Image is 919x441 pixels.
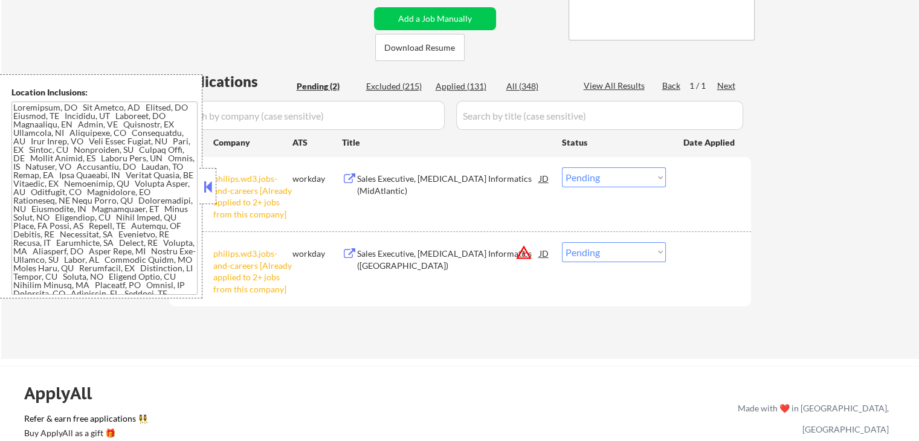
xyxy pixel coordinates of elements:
[515,244,532,261] button: warning_amber
[357,173,540,196] div: Sales Executive, [MEDICAL_DATA] Informatics (MidAtlantic)
[366,80,427,92] div: Excluded (215)
[357,248,540,271] div: Sales Executive, [MEDICAL_DATA] Informatics ([GEOGRAPHIC_DATA])
[11,86,198,98] div: Location Inclusions:
[292,248,342,260] div: workday
[297,80,357,92] div: Pending (2)
[292,173,342,185] div: workday
[24,383,106,404] div: ApplyAll
[689,80,717,92] div: 1 / 1
[173,74,292,89] div: Applications
[436,80,496,92] div: Applied (131)
[538,242,550,264] div: JD
[456,101,743,130] input: Search by title (case sensitive)
[342,137,550,149] div: Title
[24,414,485,427] a: Refer & earn free applications 👯‍♀️
[584,80,648,92] div: View All Results
[213,248,292,295] div: philips.wd3.jobs-and-careers [Already applied to 2+ jobs from this company]
[292,137,342,149] div: ATS
[562,131,666,153] div: Status
[374,7,496,30] button: Add a Job Manually
[538,167,550,189] div: JD
[733,398,889,440] div: Made with ❤️ in [GEOGRAPHIC_DATA], [GEOGRAPHIC_DATA]
[213,137,292,149] div: Company
[173,101,445,130] input: Search by company (case sensitive)
[717,80,737,92] div: Next
[506,80,567,92] div: All (348)
[683,137,737,149] div: Date Applied
[24,429,145,437] div: Buy ApplyAll as a gift 🎁
[213,173,292,220] div: philips.wd3.jobs-and-careers [Already applied to 2+ jobs from this company]
[375,34,465,61] button: Download Resume
[662,80,682,92] div: Back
